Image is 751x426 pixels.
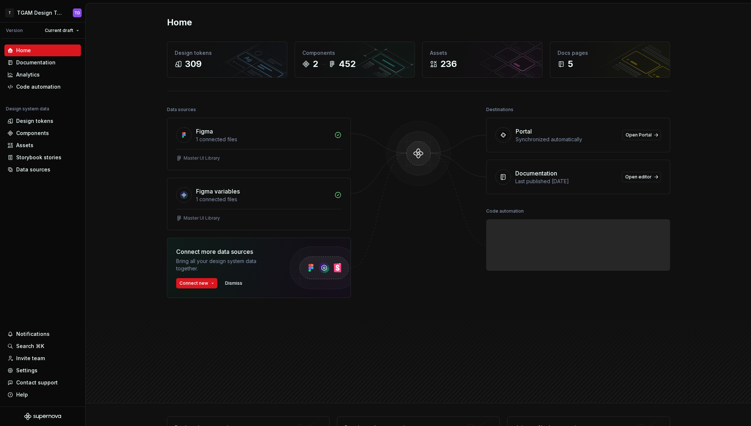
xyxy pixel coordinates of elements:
[16,117,53,125] div: Design tokens
[4,365,81,376] a: Settings
[16,129,49,137] div: Components
[516,136,618,143] div: Synchronized automatically
[42,25,82,36] button: Current draft
[167,42,287,78] a: Design tokens309
[16,154,61,161] div: Storybook stories
[302,49,407,57] div: Components
[167,118,351,170] a: Figma1 connected filesMaster UI Library
[16,367,38,374] div: Settings
[196,127,213,136] div: Figma
[622,130,661,140] a: Open Portal
[4,45,81,56] a: Home
[1,5,84,21] button: TTGAM Design TokensTD
[4,352,81,364] a: Invite team
[196,187,240,196] div: Figma variables
[196,196,330,203] div: 1 connected files
[184,215,220,221] div: Master UI Library
[295,42,415,78] a: Components2452
[486,104,513,115] div: Destinations
[179,280,208,286] span: Connect new
[6,106,49,112] div: Design system data
[515,169,557,178] div: Documentation
[17,9,64,17] div: TGAM Design Tokens
[176,247,275,256] div: Connect more data sources
[626,132,652,138] span: Open Portal
[16,166,50,173] div: Data sources
[176,258,275,272] div: Bring all your design system data together.
[625,174,652,180] span: Open editor
[4,69,81,81] a: Analytics
[16,391,28,398] div: Help
[16,342,44,350] div: Search ⌘K
[176,278,217,288] button: Connect new
[430,49,535,57] div: Assets
[16,142,33,149] div: Assets
[313,58,318,70] div: 2
[558,49,662,57] div: Docs pages
[184,155,220,161] div: Master UI Library
[45,28,73,33] span: Current draft
[16,83,61,90] div: Code automation
[16,71,40,78] div: Analytics
[74,10,80,16] div: TD
[24,413,61,420] svg: Supernova Logo
[5,8,14,17] div: T
[4,377,81,388] button: Contact support
[196,136,330,143] div: 1 connected files
[16,355,45,362] div: Invite team
[185,58,202,70] div: 309
[225,280,242,286] span: Dismiss
[6,28,23,33] div: Version
[4,340,81,352] button: Search ⌘K
[568,58,573,70] div: 5
[622,172,661,182] a: Open editor
[515,178,617,185] div: Last published [DATE]
[516,127,532,136] div: Portal
[16,59,56,66] div: Documentation
[4,127,81,139] a: Components
[4,389,81,401] button: Help
[175,49,280,57] div: Design tokens
[16,47,31,54] div: Home
[486,206,524,216] div: Code automation
[16,379,58,386] div: Contact support
[167,178,351,230] a: Figma variables1 connected filesMaster UI Library
[4,115,81,127] a: Design tokens
[4,328,81,340] button: Notifications
[4,139,81,151] a: Assets
[4,152,81,163] a: Storybook stories
[4,81,81,93] a: Code automation
[339,58,356,70] div: 452
[422,42,542,78] a: Assets236
[550,42,670,78] a: Docs pages5
[440,58,457,70] div: 236
[167,104,196,115] div: Data sources
[222,278,246,288] button: Dismiss
[16,330,50,338] div: Notifications
[4,57,81,68] a: Documentation
[167,17,192,28] h2: Home
[4,164,81,175] a: Data sources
